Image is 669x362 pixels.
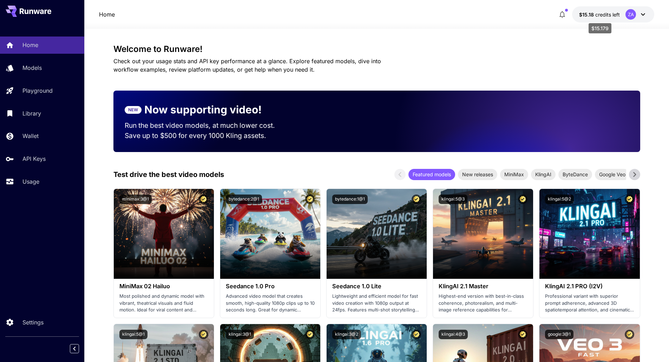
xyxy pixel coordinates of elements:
a: Home [99,10,115,19]
div: Collapse sidebar [75,342,84,355]
img: alt [433,189,533,279]
p: Usage [22,177,39,186]
p: Library [22,109,41,118]
button: Certified Model – Vetted for best performance and includes a commercial license. [518,330,527,339]
button: Certified Model – Vetted for best performance and includes a commercial license. [518,195,527,204]
button: Certified Model – Vetted for best performance and includes a commercial license. [625,330,634,339]
button: Certified Model – Vetted for best performance and includes a commercial license. [625,195,634,204]
p: Models [22,64,42,72]
button: bytedance:1@1 [332,195,368,204]
h3: Welcome to Runware! [113,44,640,54]
h3: Seedance 1.0 Pro [226,283,315,290]
span: $15.18 [579,12,595,18]
div: $15.179 [579,11,620,18]
div: ByteDance [558,169,592,180]
span: KlingAI [531,171,556,178]
button: Certified Model – Vetted for best performance and includes a commercial license. [199,195,208,204]
div: New releases [458,169,497,180]
p: Lightweight and efficient model for fast video creation with 1080p output at 24fps. Features mult... [332,293,421,314]
button: google:3@1 [545,330,573,339]
p: Wallet [22,132,39,140]
h3: MiniMax 02 Hailuo [119,283,208,290]
button: Certified Model – Vetted for best performance and includes a commercial license. [412,330,421,339]
button: bytedance:2@1 [226,195,262,204]
button: klingai:4@3 [439,330,468,339]
button: Certified Model – Vetted for best performance and includes a commercial license. [199,330,208,339]
button: klingai:3@2 [332,330,361,339]
div: Featured models [408,169,455,180]
p: Most polished and dynamic model with vibrant, theatrical visuals and fluid motion. Ideal for vira... [119,293,208,314]
img: alt [114,189,214,279]
button: minimax:3@1 [119,195,152,204]
p: Playground [22,86,53,95]
button: Certified Model – Vetted for best performance and includes a commercial license. [305,330,315,339]
span: credits left [595,12,620,18]
h3: KlingAI 2.1 PRO (I2V) [545,283,634,290]
nav: breadcrumb [99,10,115,19]
button: $15.179ZA [572,6,654,22]
img: alt [220,189,320,279]
span: Featured models [408,171,455,178]
button: Certified Model – Vetted for best performance and includes a commercial license. [412,195,421,204]
div: KlingAI [531,169,556,180]
p: Home [22,41,38,49]
h3: Seedance 1.0 Lite [332,283,421,290]
div: MiniMax [500,169,528,180]
div: $15.179 [589,23,611,33]
span: New releases [458,171,497,178]
button: klingai:5@1 [119,330,147,339]
img: alt [327,189,427,279]
p: Advanced video model that creates smooth, high-quality 1080p clips up to 10 seconds long. Great f... [226,293,315,314]
p: API Keys [22,154,46,163]
p: Highest-end version with best-in-class coherence, photorealism, and multi-image reference capabil... [439,293,527,314]
p: NEW [128,107,138,113]
p: Test drive the best video models [113,169,224,180]
h3: KlingAI 2.1 Master [439,283,527,290]
p: Save up to $500 for every 1000 Kling assets. [125,131,288,141]
div: ZA [625,9,636,20]
button: Collapse sidebar [70,344,79,353]
div: Google Veo [595,169,630,180]
span: Check out your usage stats and API key performance at a glance. Explore featured models, dive int... [113,58,381,73]
button: klingai:5@2 [545,195,574,204]
img: alt [539,189,640,279]
p: Professional variant with superior prompt adherence, advanced 3D spatiotemporal attention, and ci... [545,293,634,314]
button: klingai:3@1 [226,330,254,339]
span: ByteDance [558,171,592,178]
p: Now supporting video! [144,102,262,118]
p: Settings [22,318,44,327]
button: Certified Model – Vetted for best performance and includes a commercial license. [305,195,315,204]
span: MiniMax [500,171,528,178]
span: Google Veo [595,171,630,178]
p: Run the best video models, at much lower cost. [125,120,288,131]
button: klingai:5@3 [439,195,467,204]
